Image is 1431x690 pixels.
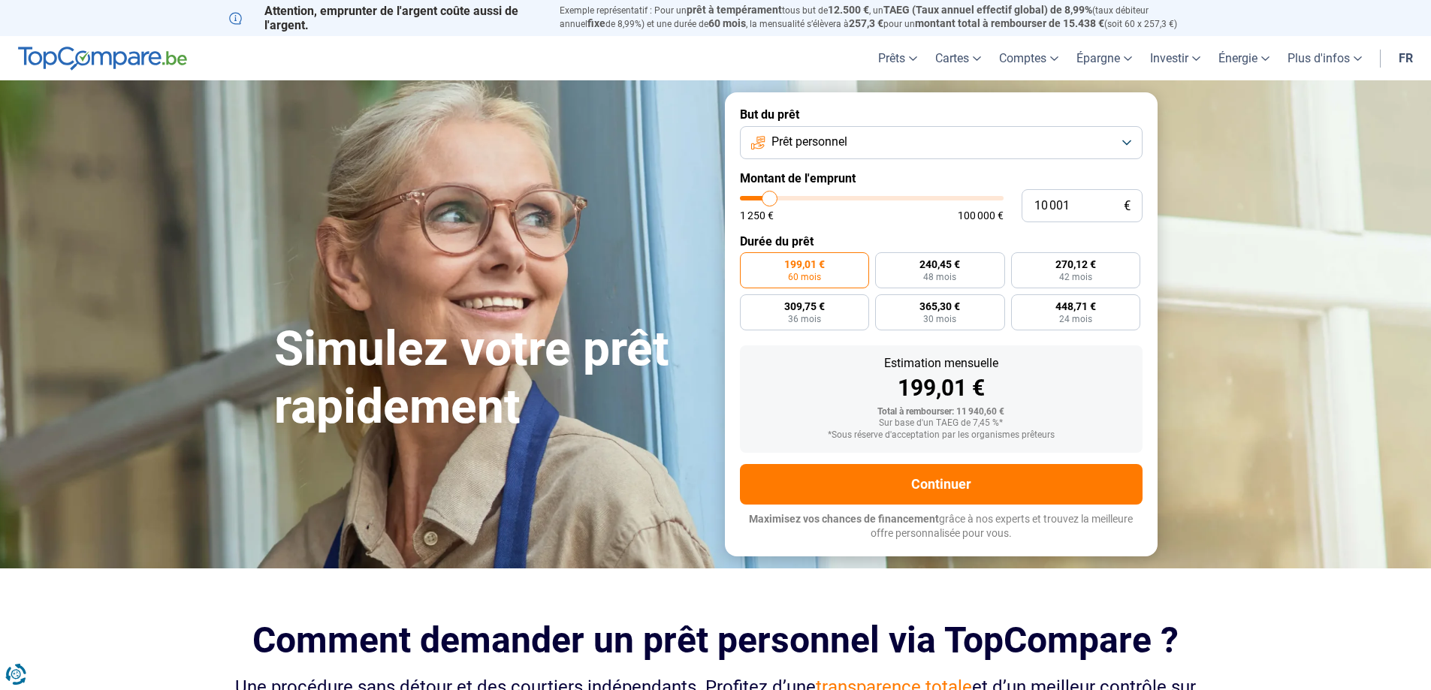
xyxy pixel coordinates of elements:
[560,4,1203,31] p: Exemple représentatif : Pour un tous but de , un (taux débiteur annuel de 8,99%) et une durée de ...
[708,17,746,29] span: 60 mois
[784,259,825,270] span: 199,01 €
[740,234,1143,249] label: Durée du prêt
[587,17,605,29] span: fixe
[18,47,187,71] img: TopCompare
[752,418,1131,429] div: Sur base d'un TAEG de 7,45 %*
[771,134,847,150] span: Prêt personnel
[1209,36,1279,80] a: Énergie
[740,126,1143,159] button: Prêt personnel
[1141,36,1209,80] a: Investir
[752,377,1131,399] div: 199,01 €
[883,4,1092,16] span: TAEG (Taux annuel effectif global) de 8,99%
[923,315,956,324] span: 30 mois
[1390,36,1422,80] a: fr
[1055,301,1096,312] span: 448,71 €
[869,36,926,80] a: Prêts
[990,36,1067,80] a: Comptes
[923,273,956,282] span: 48 mois
[788,315,821,324] span: 36 mois
[958,210,1004,221] span: 100 000 €
[919,259,960,270] span: 240,45 €
[740,107,1143,122] label: But du prêt
[740,210,774,221] span: 1 250 €
[749,513,939,525] span: Maximisez vos chances de financement
[1055,259,1096,270] span: 270,12 €
[740,512,1143,541] p: grâce à nos experts et trouvez la meilleure offre personnalisée pour vous.
[1124,200,1131,212] span: €
[849,17,883,29] span: 257,3 €
[915,17,1104,29] span: montant total à rembourser de 15.438 €
[1059,315,1092,324] span: 24 mois
[784,301,825,312] span: 309,75 €
[752,407,1131,417] div: Total à rembourser: 11 940,60 €
[919,301,960,312] span: 365,30 €
[274,321,707,436] h1: Simulez votre prêt rapidement
[752,357,1131,369] div: Estimation mensuelle
[788,273,821,282] span: 60 mois
[740,464,1143,505] button: Continuer
[687,4,782,16] span: prêt à tempérament
[926,36,990,80] a: Cartes
[1067,36,1141,80] a: Épargne
[828,4,869,16] span: 12.500 €
[229,4,542,32] p: Attention, emprunter de l'argent coûte aussi de l'argent.
[1059,273,1092,282] span: 42 mois
[1279,36,1371,80] a: Plus d'infos
[229,619,1203,661] h2: Comment demander un prêt personnel via TopCompare ?
[740,171,1143,185] label: Montant de l'emprunt
[752,430,1131,441] div: *Sous réserve d'acceptation par les organismes prêteurs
